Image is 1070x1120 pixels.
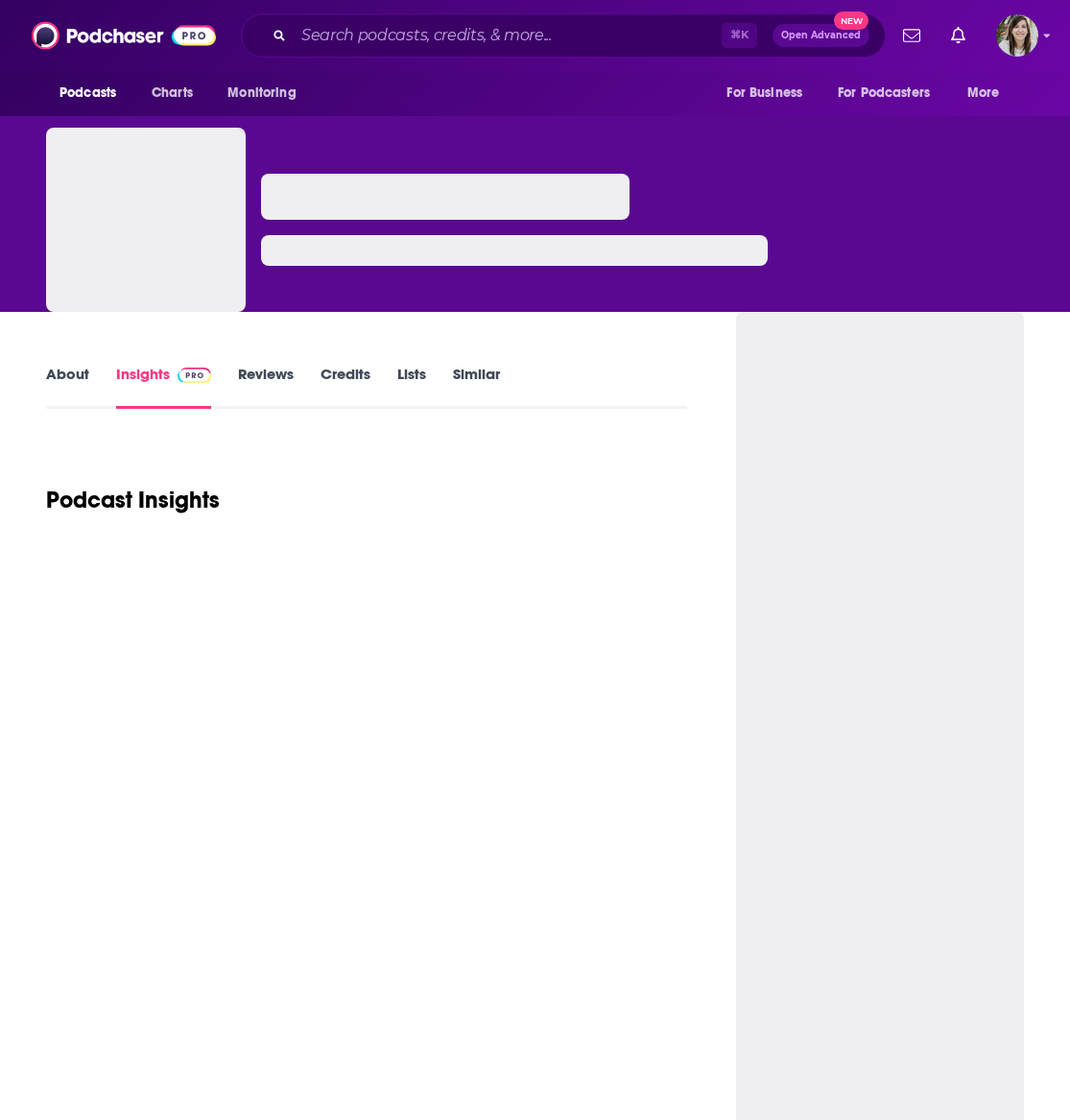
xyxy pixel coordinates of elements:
[722,23,757,48] span: ⌘ K
[294,20,722,51] input: Search podcasts, credits, & more...
[453,365,500,409] a: Similar
[227,80,296,107] span: Monitoring
[996,14,1038,57] img: User Profile
[214,75,321,111] button: open menu
[116,365,211,409] a: InsightsPodchaser Pro
[713,75,826,111] button: open menu
[954,75,1024,111] button: open menu
[895,19,928,52] a: Show notifications dropdown
[321,365,370,409] a: Credits
[943,19,973,52] a: Show notifications dropdown
[152,80,193,107] span: Charts
[838,80,930,107] span: For Podcasters
[726,80,802,107] span: For Business
[59,80,116,107] span: Podcasts
[46,486,220,514] h1: Podcast Insights
[996,14,1038,57] span: Logged in as devinandrade
[238,365,294,409] a: Reviews
[781,31,861,40] span: Open Advanced
[967,80,1000,107] span: More
[996,14,1038,57] button: Show profile menu
[241,13,886,58] div: Search podcasts, credits, & more...
[773,24,869,47] button: Open AdvancedNew
[46,365,89,409] a: About
[139,75,204,111] a: Charts
[397,365,426,409] a: Lists
[178,368,211,383] img: Podchaser Pro
[825,75,958,111] button: open menu
[834,12,868,30] span: New
[32,17,216,54] img: Podchaser - Follow, Share and Rate Podcasts
[46,75,141,111] button: open menu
